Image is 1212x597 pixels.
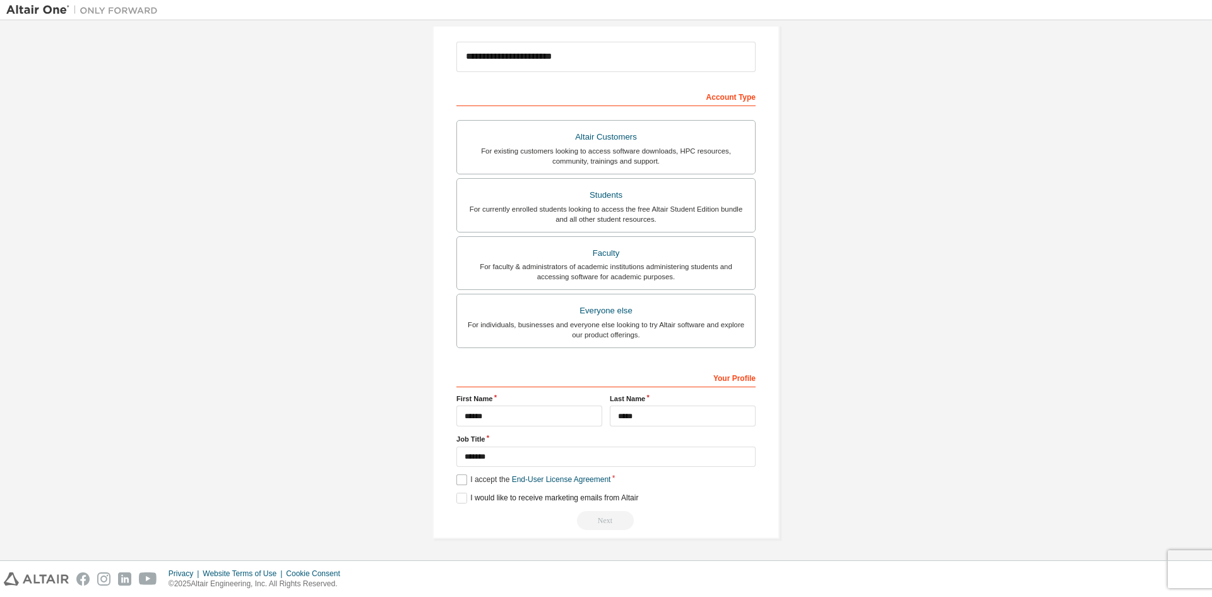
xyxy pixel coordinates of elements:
[465,128,747,146] div: Altair Customers
[97,572,110,586] img: instagram.svg
[456,493,638,504] label: I would like to receive marketing emails from Altair
[4,572,69,586] img: altair_logo.svg
[169,579,348,589] p: © 2025 Altair Engineering, Inc. All Rights Reserved.
[456,367,756,387] div: Your Profile
[465,146,747,166] div: For existing customers looking to access software downloads, HPC resources, community, trainings ...
[286,569,347,579] div: Cookie Consent
[6,4,164,16] img: Altair One
[465,262,747,282] div: For faculty & administrators of academic institutions administering students and accessing softwa...
[465,302,747,320] div: Everyone else
[465,186,747,204] div: Students
[465,320,747,340] div: For individuals, businesses and everyone else looking to try Altair software and explore our prod...
[169,569,203,579] div: Privacy
[456,511,756,530] div: Read and acccept EULA to continue
[465,204,747,224] div: For currently enrolled students looking to access the free Altair Student Edition bundle and all ...
[610,394,756,404] label: Last Name
[456,86,756,106] div: Account Type
[456,434,756,444] label: Job Title
[456,394,602,404] label: First Name
[76,572,90,586] img: facebook.svg
[118,572,131,586] img: linkedin.svg
[203,569,286,579] div: Website Terms of Use
[512,475,611,484] a: End-User License Agreement
[465,244,747,262] div: Faculty
[456,474,610,485] label: I accept the
[139,572,157,586] img: youtube.svg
